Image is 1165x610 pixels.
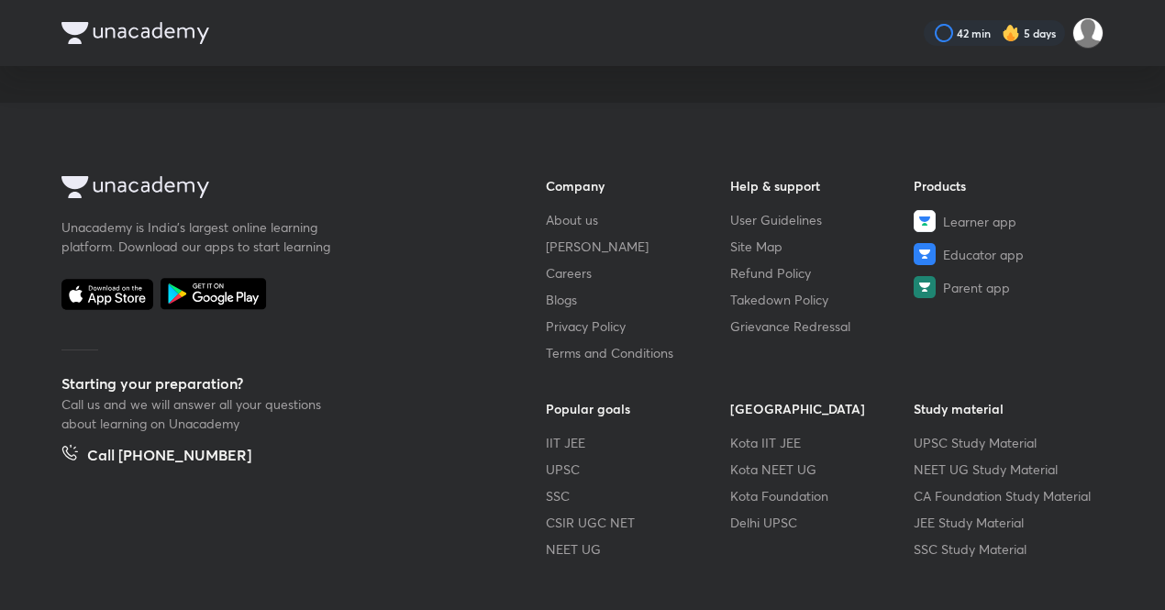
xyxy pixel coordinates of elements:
[914,513,1098,532] a: JEE Study Material
[1072,17,1104,49] img: Gaurav Chauhan
[730,263,915,283] a: Refund Policy
[61,217,337,256] p: Unacademy is India’s largest online learning platform. Download our apps to start learning
[914,433,1098,452] a: UPSC Study Material
[546,263,592,283] span: Careers
[61,444,251,470] a: Call [PHONE_NUMBER]
[730,176,915,195] h6: Help & support
[730,486,915,505] a: Kota Foundation
[61,394,337,433] p: Call us and we will answer all your questions about learning on Unacademy
[730,237,915,256] a: Site Map
[914,460,1098,479] a: NEET UG Study Material
[1002,24,1020,42] img: streak
[914,276,936,298] img: Parent app
[546,263,730,283] a: Careers
[730,513,915,532] a: Delhi UPSC
[546,539,730,559] a: NEET UG
[730,460,915,479] a: Kota NEET UG
[61,372,487,394] h5: Starting your preparation?
[546,343,730,362] a: Terms and Conditions
[914,539,1098,559] a: SSC Study Material
[943,212,1016,231] span: Learner app
[546,210,730,229] a: About us
[61,176,209,198] img: Company Logo
[943,245,1024,264] span: Educator app
[546,399,730,418] h6: Popular goals
[914,210,936,232] img: Learner app
[914,176,1098,195] h6: Products
[546,486,730,505] a: SSC
[730,210,915,229] a: User Guidelines
[87,444,251,470] h5: Call [PHONE_NUMBER]
[730,399,915,418] h6: [GEOGRAPHIC_DATA]
[546,433,730,452] a: IIT JEE
[914,486,1098,505] a: CA Foundation Study Material
[61,22,209,44] img: Company Logo
[914,276,1098,298] a: Parent app
[730,290,915,309] a: Takedown Policy
[546,290,730,309] a: Blogs
[730,433,915,452] a: Kota IIT JEE
[546,176,730,195] h6: Company
[546,460,730,479] a: UPSC
[546,513,730,532] a: CSIR UGC NET
[943,278,1010,297] span: Parent app
[61,176,487,203] a: Company Logo
[730,316,915,336] a: Grievance Redressal
[546,316,730,336] a: Privacy Policy
[914,243,1098,265] a: Educator app
[546,237,730,256] a: [PERSON_NAME]
[914,399,1098,418] h6: Study material
[914,210,1098,232] a: Learner app
[914,243,936,265] img: Educator app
